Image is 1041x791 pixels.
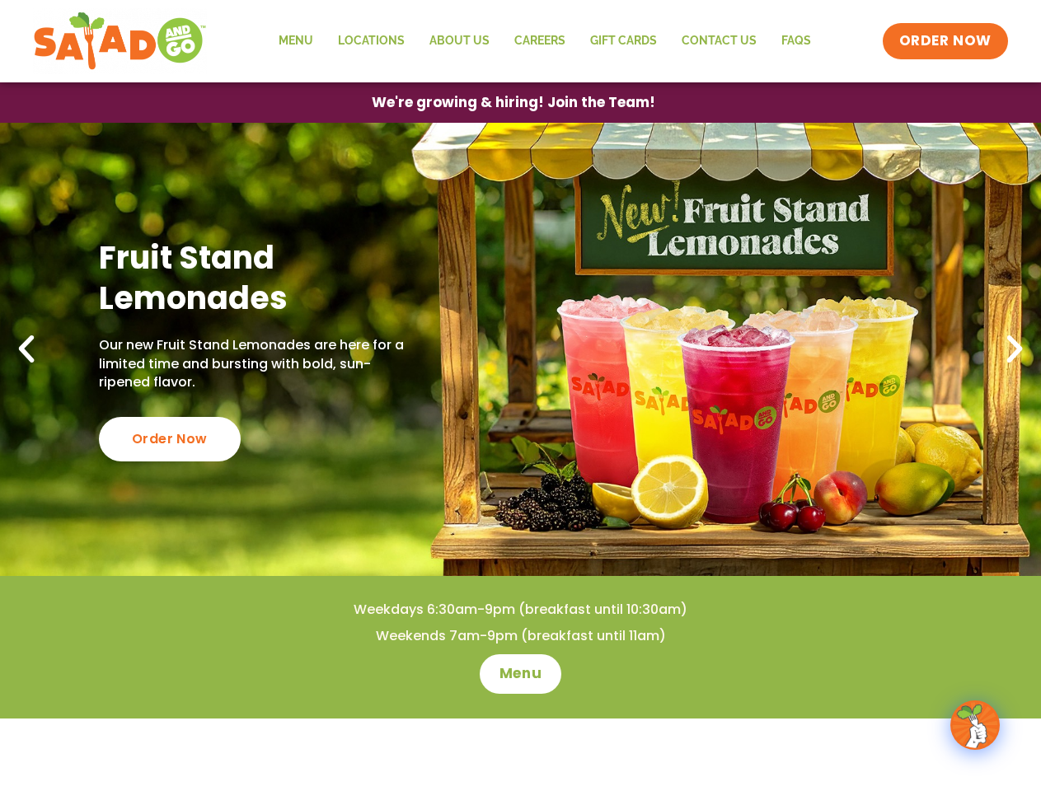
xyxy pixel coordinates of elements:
a: We're growing & hiring! Join the Team! [347,83,680,122]
span: We're growing & hiring! Join the Team! [372,96,655,110]
h2: Fruit Stand Lemonades [99,237,410,319]
a: FAQs [769,22,823,60]
img: wpChatIcon [952,702,998,748]
a: Locations [326,22,417,60]
a: Careers [502,22,578,60]
a: Menu [266,22,326,60]
span: ORDER NOW [899,31,992,51]
nav: Menu [266,22,823,60]
a: GIFT CARDS [578,22,669,60]
div: Order Now [99,417,241,461]
a: ORDER NOW [883,23,1008,59]
p: Our new Fruit Stand Lemonades are here for a limited time and bursting with bold, sun-ripened fla... [99,336,410,391]
a: Contact Us [669,22,769,60]
a: Menu [480,654,561,694]
a: About Us [417,22,502,60]
h4: Weekends 7am-9pm (breakfast until 11am) [33,627,1008,645]
h4: Weekdays 6:30am-9pm (breakfast until 10:30am) [33,601,1008,619]
span: Menu [499,664,542,684]
img: new-SAG-logo-768×292 [33,8,207,74]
